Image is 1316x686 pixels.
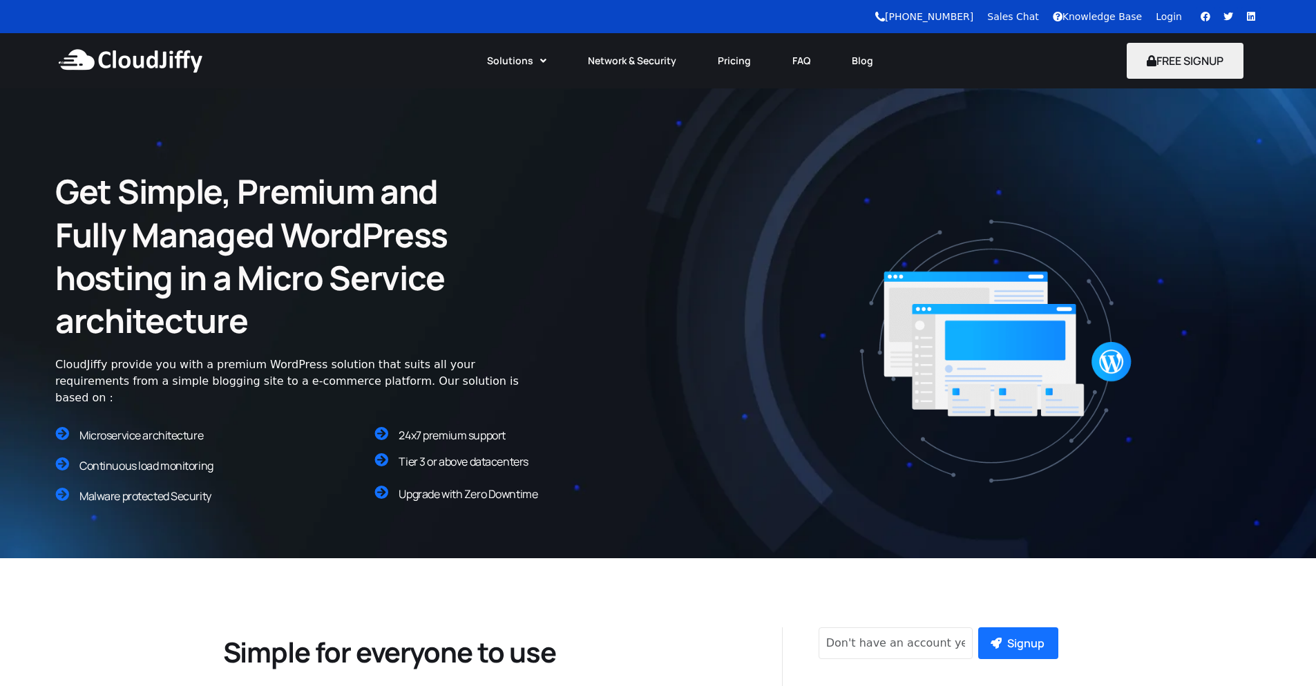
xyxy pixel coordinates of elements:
[399,428,505,443] span: 24x7 premium support
[1156,11,1182,22] a: Login
[567,46,697,76] a: Network & Security
[466,46,567,76] a: Solutions
[79,428,203,443] span: Microservice architecture
[697,46,772,76] a: Pricing
[223,634,734,670] h2: Simple for everyone to use
[831,46,894,76] a: Blog
[55,170,457,343] h2: Get Simple, Premium and Fully Managed WordPress hosting in a Micro Service architecture
[772,46,831,76] a: FAQ
[1127,43,1243,79] button: FREE SIGNUP
[978,627,1058,659] button: Signup
[79,458,213,473] span: Continuous load monitoring
[875,11,973,22] a: [PHONE_NUMBER]
[819,627,973,659] input: Don't have an account yet?
[857,217,1134,484] img: Wordpress-Cluster.png
[55,356,539,406] div: CloudJiffy provide you with a premium WordPress solution that suits all your requirements from a ...
[1053,11,1143,22] a: Knowledge Base
[987,11,1038,22] a: Sales Chat
[79,488,211,504] span: Malware protected Security
[1127,53,1243,68] a: FREE SIGNUP
[399,486,537,502] span: Upgrade with Zero Downtime
[399,454,528,469] span: Tier 3 or above datacenters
